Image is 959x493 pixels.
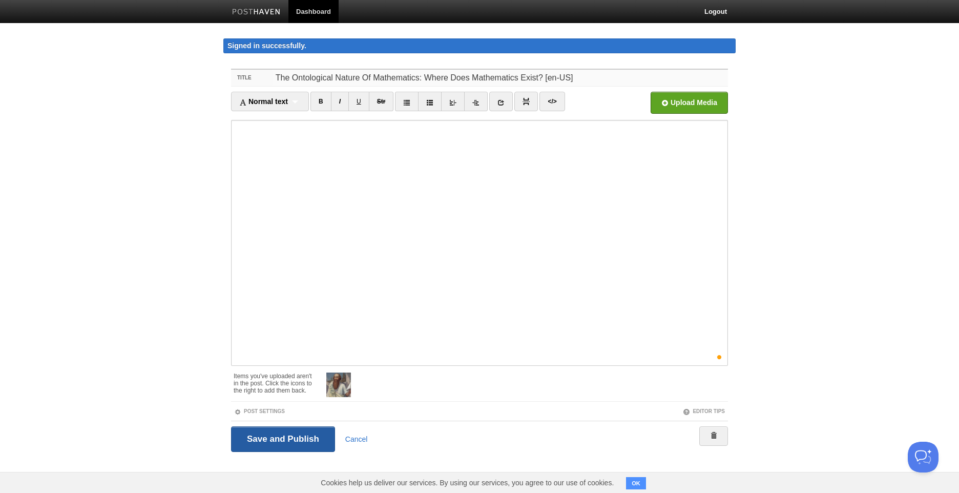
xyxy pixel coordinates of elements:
a: I [331,92,349,111]
del: Str [377,98,386,105]
div: Items you've uploaded aren't in the post. Click the icons to the right to add them back. [234,367,316,394]
img: Posthaven-bar [232,9,281,16]
div: Signed in successfully. [223,38,736,53]
button: OK [626,477,646,489]
label: Title [231,70,273,86]
iframe: Help Scout Beacon - Open [908,442,939,473]
a: Cancel [345,435,368,443]
img: pagebreak-icon.png [523,98,530,105]
a: U [348,92,369,111]
input: Save and Publish [231,426,335,452]
a: Editor Tips [683,408,725,414]
a: B [310,92,331,111]
img: thumb_pythagoras.jpg [326,373,351,397]
a: Str [369,92,394,111]
span: Cookies help us deliver our services. By using our services, you agree to our use of cookies. [310,473,624,493]
span: Normal text [239,97,288,106]
a: </> [539,92,565,111]
a: Post Settings [234,408,285,414]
